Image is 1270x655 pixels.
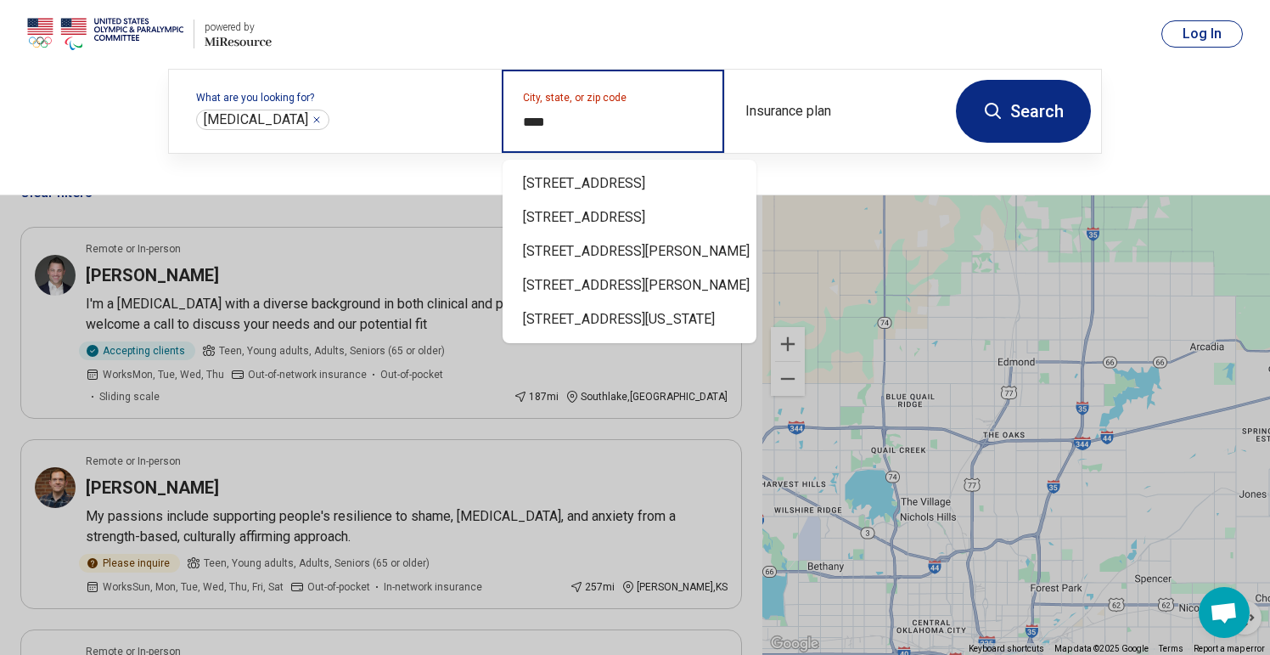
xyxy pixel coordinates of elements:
div: powered by [205,20,272,35]
div: Psychiatrist [196,110,329,130]
div: Suggestions [503,160,756,343]
a: Open chat [1199,587,1250,638]
img: USOPC [27,14,183,54]
button: Search [956,80,1091,143]
label: What are you looking for? [196,93,481,103]
span: [MEDICAL_DATA] [204,111,308,128]
div: [STREET_ADDRESS][PERSON_NAME] [503,268,756,302]
button: Psychiatrist [312,115,322,125]
div: [STREET_ADDRESS][US_STATE] [503,302,756,336]
div: [STREET_ADDRESS] [503,200,756,234]
div: [STREET_ADDRESS][PERSON_NAME] [503,234,756,268]
div: [STREET_ADDRESS] [503,167,756,200]
button: Log In [1161,20,1243,48]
